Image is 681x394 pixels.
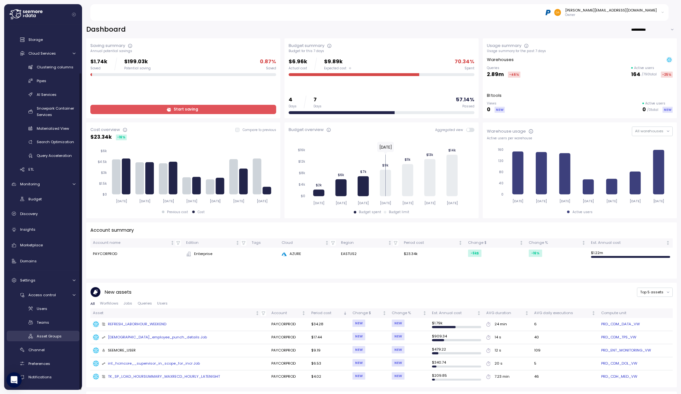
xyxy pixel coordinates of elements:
[28,375,52,380] span: Notifications
[289,66,307,71] div: Actual cost
[338,238,401,248] th: RegionNot sorted
[487,136,673,141] div: Active users per warehouse
[90,127,120,133] div: Cost overview
[269,344,309,357] td: PAYCORPROD
[632,127,673,136] button: All warehouses
[360,170,366,174] tspan: $7k
[498,148,503,152] tspan: 160
[20,259,37,264] span: Domains
[455,58,474,66] p: 70.34 %
[591,311,596,315] div: Not sorted
[37,65,73,70] span: Clustering columns
[429,344,484,357] td: $ 479.22
[7,255,79,267] a: Domains
[462,104,474,109] div: Passed
[532,308,598,318] th: AVG daily executionsNot sorted
[301,311,306,315] div: Not sorted
[100,302,118,305] span: Worfklows
[343,311,347,315] div: Sorted descending
[465,238,526,248] th: Change $Not sorted
[429,357,484,370] td: $ 340.74
[90,248,184,260] td: PAYCORPROD
[271,310,300,316] div: Account
[309,331,350,344] td: $17.44
[634,66,654,70] p: Active users
[382,311,387,315] div: Not sorted
[565,8,657,13] div: [PERSON_NAME][EMAIL_ADDRESS][DOMAIN_NAME]
[37,334,62,339] span: Asset Groups
[499,170,503,174] tspan: 80
[174,105,198,114] span: Start saving
[102,321,167,327] div: REFRESH_LABORHOUR_WEEKEND
[299,182,305,187] tspan: $4k
[458,241,463,245] div: Not sorted
[309,318,350,331] td: $34.28
[352,372,365,380] div: NEW
[7,372,79,382] a: Notifications
[90,227,134,234] p: Account summary
[20,243,43,248] span: Marketplace
[388,241,392,245] div: Not sorted
[282,251,336,257] div: AZURE
[468,240,518,246] div: Change $
[662,107,673,113] div: NEW
[93,374,266,380] a: TK_SP_LOAD_HOURSUMMARY_MAXRECD_HOURLY_LATENIGHT
[495,321,507,327] div: 24 min
[90,133,112,142] p: $ 23.34k
[309,370,350,383] td: $4.02
[260,58,276,66] p: 0.87 %
[20,278,35,283] span: Settings
[316,183,322,187] tspan: $2k
[7,194,79,204] a: Budget
[601,310,670,316] div: Compute unit
[601,361,637,367] a: PRD_CDM_DOL_VW
[7,164,79,175] a: ETL
[487,128,526,135] div: Warehouse usage
[424,201,435,205] tspan: [DATE]
[90,42,125,49] div: Saving summary
[37,306,47,311] span: Users
[401,248,465,260] td: $23.34k
[210,199,221,203] tspan: [DATE]
[499,181,503,185] tspan: 40
[170,241,175,245] div: Not sorted
[90,302,95,305] span: All
[352,320,365,327] div: NEW
[487,49,673,53] div: Usage summary for the past 7 days
[93,321,266,328] a: REFRESH_LABORHOUR_WEEKEND
[630,199,641,203] tspan: [DATE]
[429,331,484,344] td: $ 909.34
[7,151,79,161] a: Query Acceleration
[583,199,594,203] tspan: [DATE]
[243,128,276,132] p: Compare to previous
[28,51,56,56] span: Cloud Services
[601,374,637,380] a: PRD_CDH_MED_VW
[37,126,69,131] span: Materialized View
[298,159,305,164] tspan: $12k
[336,201,347,205] tspan: [DATE]
[124,66,151,71] div: Potential saving
[116,199,127,203] tspan: [DATE]
[93,334,266,341] a: [DEMOGRAPHIC_DATA]_employee_punch_details Job
[350,308,389,318] th: Change $Not sorted
[289,42,324,49] div: Budget summary
[101,149,107,153] tspan: $6k
[637,288,673,297] button: Top 5 assets
[495,335,501,340] div: 14 s
[309,357,350,370] td: $6.53
[487,70,504,79] p: 2.89m
[477,311,481,315] div: Not sorted
[7,62,79,72] a: Clustering columns
[607,199,618,203] tspan: [DATE]
[405,158,411,162] tspan: $11k
[28,347,45,352] span: Channel
[601,348,651,353] a: PRD_ENT_MONITORING_VW
[20,211,38,216] span: Discovery
[581,241,586,245] div: Not sorted
[102,335,207,340] div: [DEMOGRAPHIC_DATA]_employee_punch_details Job
[392,310,421,316] div: Change %
[487,101,505,106] p: Views
[7,89,79,100] a: AI Services
[392,346,405,353] div: NEW
[28,292,56,297] span: Access control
